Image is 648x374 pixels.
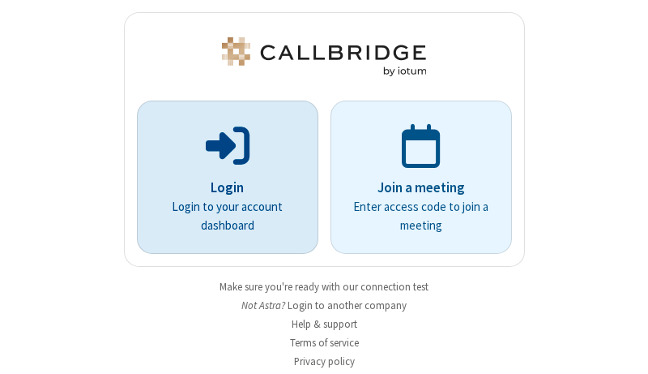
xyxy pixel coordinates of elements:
a: Help & support [292,317,357,331]
p: Join a meeting [353,178,489,199]
a: Join a meetingEnter access code to join a meeting [330,101,512,254]
p: Login to your account dashboard [160,198,296,234]
p: Login [160,178,296,199]
img: Astra [219,37,429,76]
p: Enter access code to join a meeting [353,198,489,234]
button: Login to another company [288,298,407,313]
a: Terms of service [290,336,359,350]
a: Privacy policy [294,355,355,368]
li: Not Astra? [124,298,525,313]
button: LoginLogin to your account dashboard [137,101,318,254]
a: Make sure you're ready with our connection test [220,280,428,294]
